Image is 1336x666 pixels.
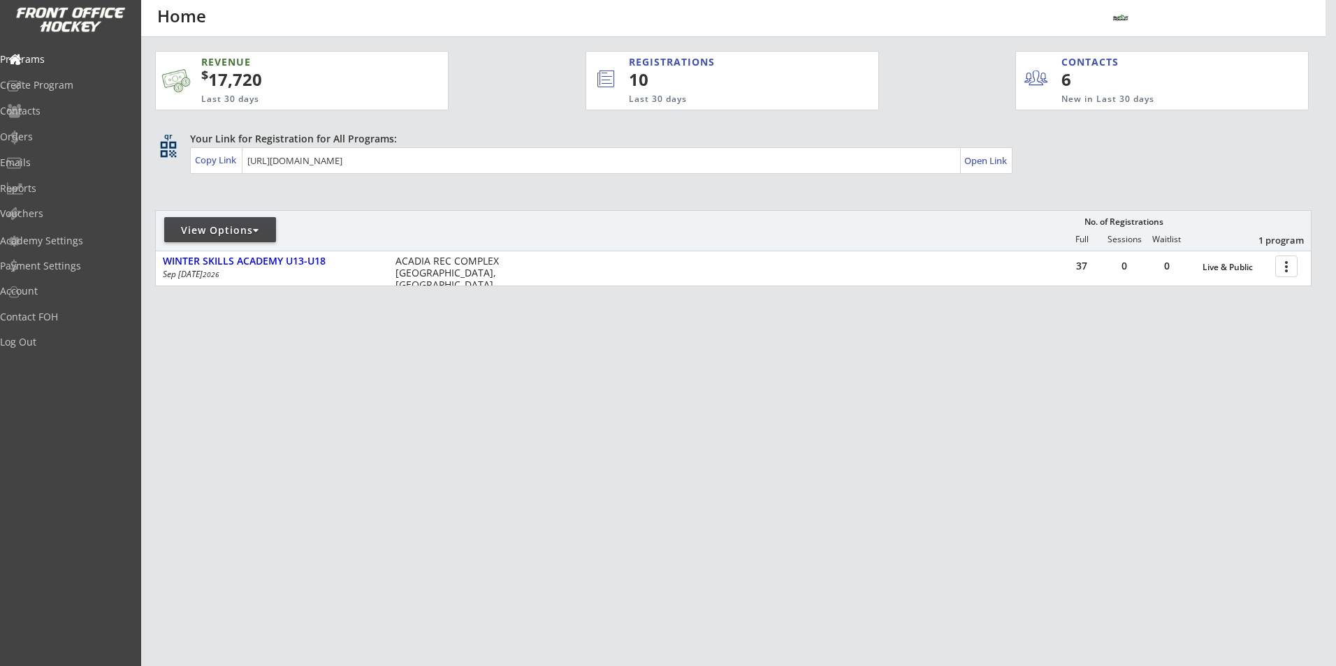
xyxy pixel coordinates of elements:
[201,66,208,83] sup: $
[190,132,1268,146] div: Your Link for Registration for All Programs:
[1061,55,1125,69] div: CONTACTS
[964,155,1008,167] div: Open Link
[1061,94,1243,105] div: New in Last 30 days
[1145,235,1187,244] div: Waitlist
[1061,68,1147,91] div: 6
[1061,235,1103,244] div: Full
[629,68,832,91] div: 10
[1146,261,1188,271] div: 0
[163,270,377,279] div: Sep [DATE]
[1231,234,1304,246] div: 1 program
[629,94,821,105] div: Last 30 days
[195,154,239,166] div: Copy Link
[1061,261,1103,271] div: 37
[1275,256,1298,277] button: more_vert
[158,139,179,160] button: qr_code
[163,256,381,267] div: WINTER SKILLS ACADEMY U13-U18
[629,55,813,69] div: REGISTRATIONS
[964,151,1008,170] a: Open Link
[1203,262,1268,272] div: Live & Public
[201,55,380,69] div: REVENUE
[1080,217,1167,227] div: No. of Registrations
[203,269,219,279] em: 2026
[1103,261,1145,271] div: 0
[164,223,276,237] div: View Options
[1103,235,1145,244] div: Sessions
[395,256,505,290] div: ACADIA REC COMPLEX [GEOGRAPHIC_DATA], [GEOGRAPHIC_DATA]
[201,68,404,91] div: 17,720
[159,132,176,141] div: qr
[201,94,380,105] div: Last 30 days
